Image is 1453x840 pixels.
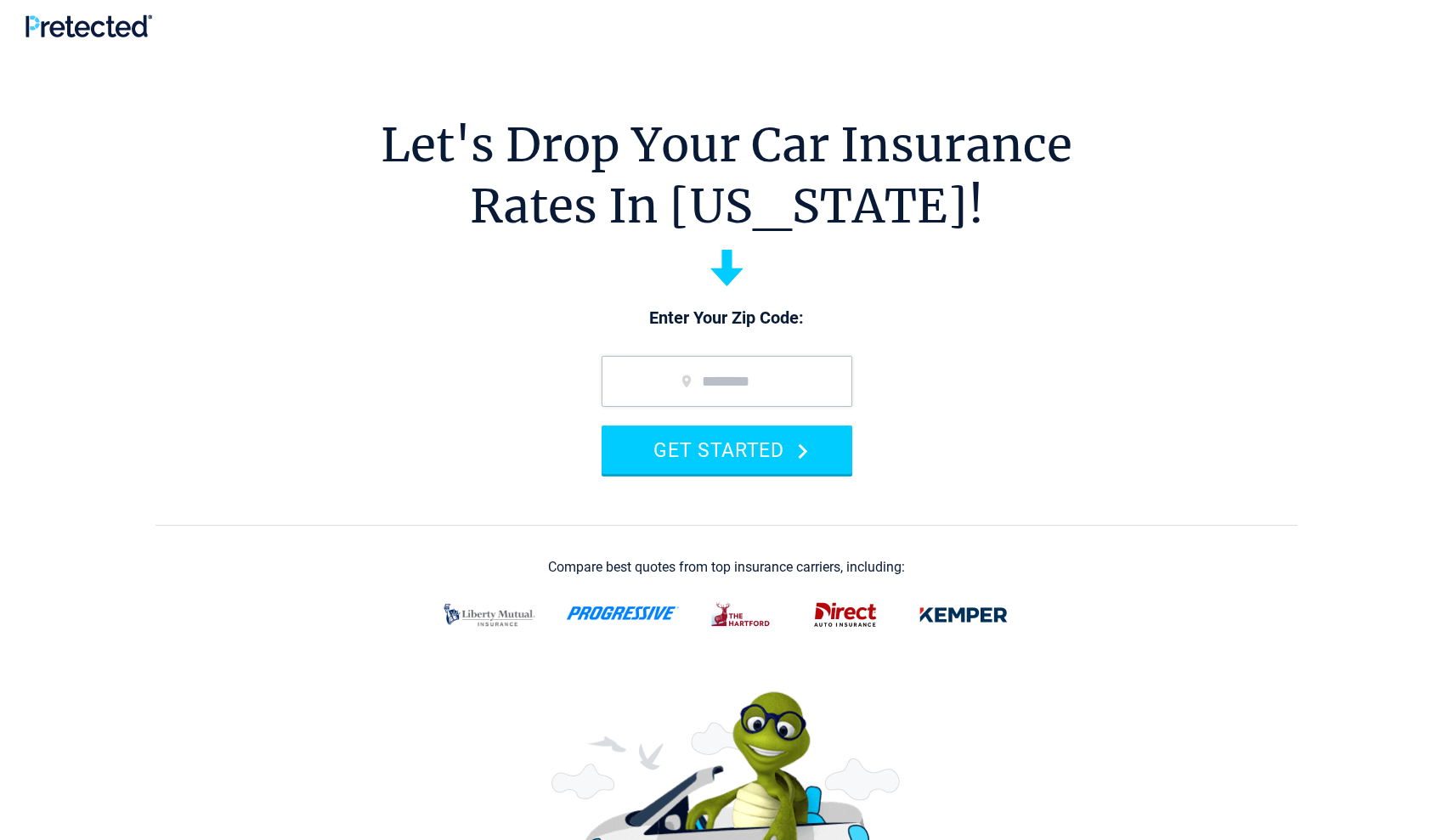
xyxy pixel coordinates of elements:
[602,426,852,474] button: GET STARTED
[907,593,1020,637] img: kemper
[433,593,546,637] img: liberty
[25,14,152,37] img: Pretected Logo
[804,593,887,637] img: direct
[585,307,869,330] p: Enter Your Zip Code:
[602,356,852,407] input: zip code
[700,593,783,637] img: thehartford
[548,560,905,575] div: Compare best quotes from top insurance carriers, including:
[566,606,680,620] img: progressive
[381,115,1072,237] h1: Let's Drop Your Car Insurance Rates In [US_STATE]!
